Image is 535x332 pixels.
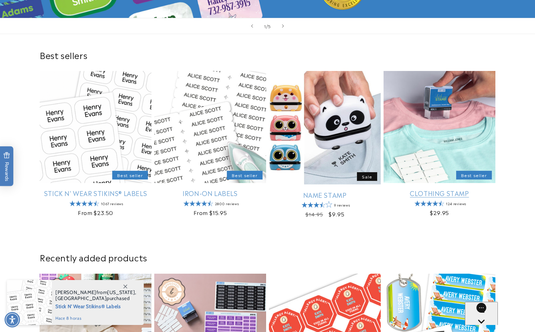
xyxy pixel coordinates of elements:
[244,18,260,34] button: Previous slide
[40,252,495,263] h2: Recently added products
[266,22,268,30] span: /
[40,50,495,60] h2: Best sellers
[275,18,291,34] button: Next slide
[55,289,96,295] span: [PERSON_NAME]
[384,189,495,197] a: Clothing Stamp
[154,189,266,197] a: Iron-On Labels
[55,301,136,310] span: Stick N' Wear Stikins® Labels
[40,71,495,224] ul: Slider
[465,302,528,325] iframe: Gorgias live chat messenger
[55,315,136,321] span: hace 8 horas
[107,289,135,295] span: [US_STATE]
[264,22,266,30] span: 1
[269,191,381,199] a: Name Stamp
[55,295,107,301] span: [GEOGRAPHIC_DATA]
[268,22,271,30] span: 5
[55,289,136,301] span: from , purchased
[4,152,10,181] span: Rewards
[40,189,151,197] a: Stick N' Wear Stikins® Labels
[5,312,20,327] div: Accessibility Menu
